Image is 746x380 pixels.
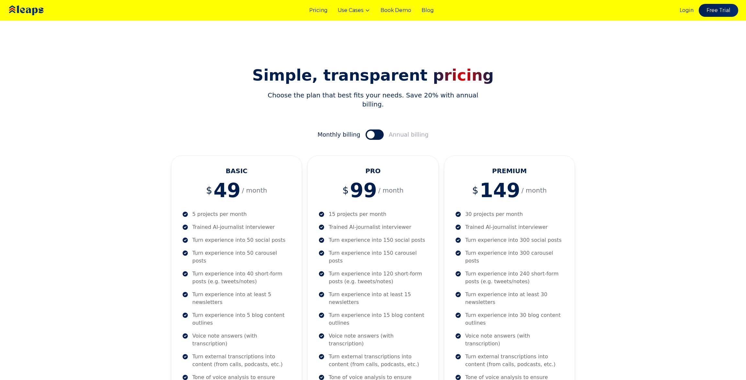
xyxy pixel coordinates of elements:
[338,6,370,14] button: Use Cases
[192,311,291,327] p: Turn experience into 5 blog content outlines
[192,332,291,348] p: Voice note answers (with transcription)
[465,291,564,306] p: Turn experience into at least 30 newsletters
[465,270,564,285] p: Turn experience into 240 short-form posts (e.g. tweets/notes)
[389,130,429,139] span: Annual billing
[329,270,427,285] p: Turn experience into 120 short-form posts (e.g. tweets/notes)
[329,332,427,348] p: Voice note answers (with transcription)
[318,130,360,139] span: Monthly billing
[182,166,291,175] h3: BASIC
[433,66,494,84] span: pricing
[264,91,482,109] p: Choose the plan that best fits your needs. Save 20% with annual billing.
[329,223,411,231] p: Trained AI-journalist interviewer
[192,270,291,285] p: Turn experience into 40 short-form posts (e.g. tweets/notes)
[472,184,478,196] span: $
[8,1,63,20] img: Leaps Logo
[465,210,523,218] p: 30 projects per month
[465,223,548,231] p: Trained AI-journalist interviewer
[192,223,275,231] p: Trained AI-journalist interviewer
[309,6,327,14] a: Pricing
[465,353,564,368] p: Turn external transcriptions into content (from calls, podcasts, etc.)
[465,249,564,265] p: Turn experience into 300 carousel posts
[422,6,434,14] a: Blog
[213,181,241,200] span: 49
[329,311,427,327] p: Turn experience into 15 blog content outlines
[699,4,738,17] a: Free Trial
[318,166,427,175] h3: PRO
[192,353,291,368] p: Turn external transcriptions into content (from calls, podcasts, etc.)
[680,6,694,14] a: Login
[192,210,247,218] p: 5 projects per month
[465,332,564,348] p: Voice note answers (with transcription)
[350,181,377,200] span: 99
[329,210,386,218] p: 15 projects per month
[521,186,547,195] span: / month
[480,181,520,200] span: 149
[343,184,349,196] span: $
[329,249,427,265] p: Turn experience into 150 carousel posts
[329,291,427,306] p: Turn experience into at least 15 newsletters
[465,236,562,244] p: Turn experience into 300 social posts
[329,353,427,368] p: Turn external transcriptions into content (from calls, podcasts, etc.)
[192,249,291,265] p: Turn experience into 50 carousel posts
[455,166,564,175] h3: PREMIUM
[171,67,575,83] h2: Simple, transparent
[192,291,291,306] p: Turn experience into at least 5 newsletters
[465,311,564,327] p: Turn experience into 30 blog content outlines
[242,186,267,195] span: / month
[380,6,411,14] a: Book Demo
[192,236,286,244] p: Turn experience into 50 social posts
[206,184,212,196] span: $
[378,186,403,195] span: / month
[329,236,425,244] p: Turn experience into 150 social posts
